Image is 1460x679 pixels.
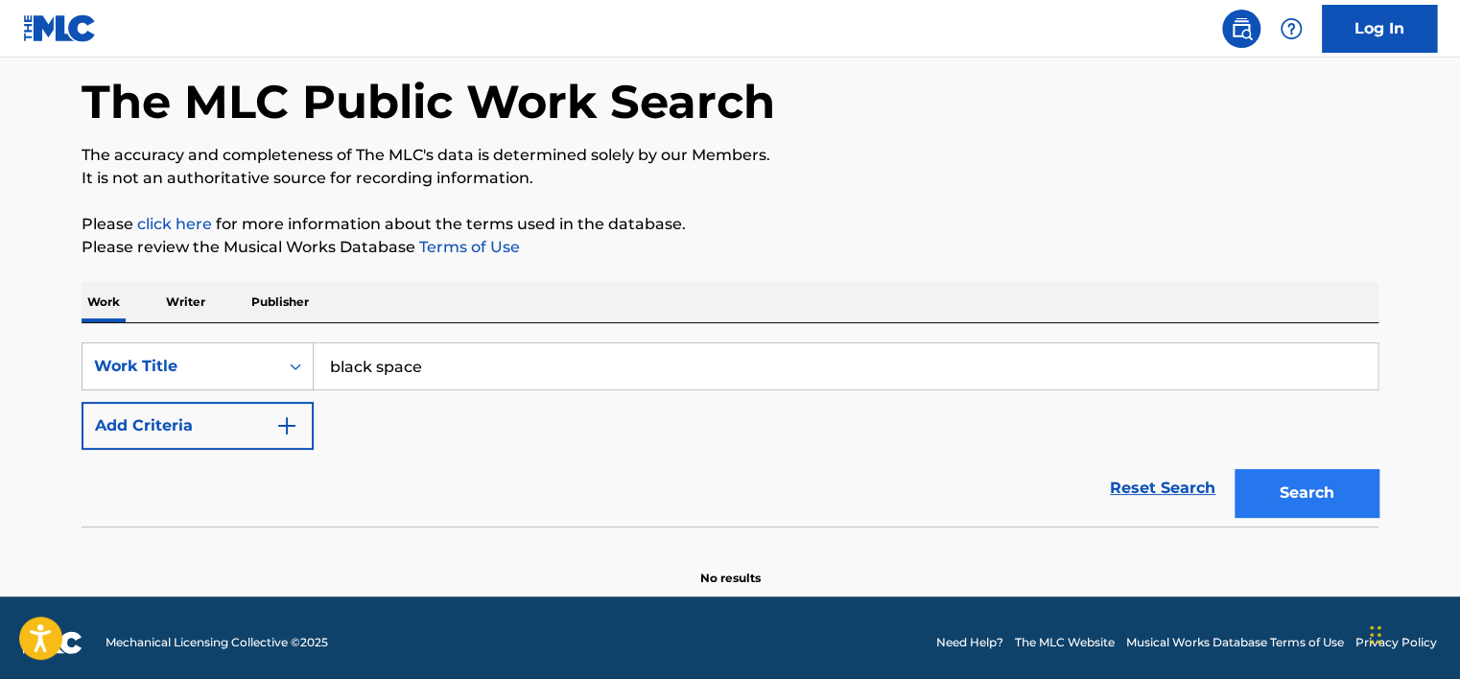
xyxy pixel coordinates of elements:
a: Reset Search [1100,467,1225,509]
p: No results [700,547,761,587]
form: Search Form [82,342,1378,527]
span: Mechanical Licensing Collective © 2025 [106,634,328,651]
p: Publisher [246,282,315,322]
button: Search [1235,469,1378,517]
p: Please for more information about the terms used in the database. [82,213,1378,236]
p: The accuracy and completeness of The MLC's data is determined solely by our Members. [82,144,1378,167]
img: 9d2ae6d4665cec9f34b9.svg [275,414,298,437]
p: It is not an authoritative source for recording information. [82,167,1378,190]
div: Help [1272,10,1310,48]
a: Public Search [1222,10,1260,48]
a: Privacy Policy [1355,634,1437,651]
a: Log In [1322,5,1437,53]
div: Drag [1370,606,1381,664]
p: Work [82,282,126,322]
div: Work Title [94,355,267,378]
a: The MLC Website [1015,634,1115,651]
img: search [1230,17,1253,40]
img: MLC Logo [23,14,97,42]
a: Musical Works Database Terms of Use [1126,634,1344,651]
p: Writer [160,282,211,322]
img: help [1280,17,1303,40]
button: Add Criteria [82,402,314,450]
h1: The MLC Public Work Search [82,73,775,130]
a: Need Help? [936,634,1003,651]
p: Please review the Musical Works Database [82,236,1378,259]
iframe: Chat Widget [1364,587,1460,679]
a: click here [137,215,212,233]
a: Terms of Use [415,238,520,256]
